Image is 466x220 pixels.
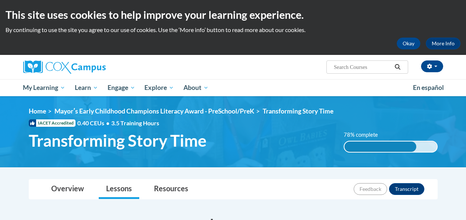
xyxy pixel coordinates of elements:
[111,119,159,126] span: 3.5 Training Hours
[18,79,449,96] div: Main menu
[392,63,403,71] button: Search
[29,107,46,115] a: Home
[140,79,179,96] a: Explore
[389,183,424,195] button: Transcript
[23,60,156,74] a: Cox Campus
[408,80,449,95] a: En español
[75,83,98,92] span: Learn
[23,83,65,92] span: My Learning
[55,107,254,115] a: Mayorʹs Early Childhood Champions Literacy Award - PreSchool/PreK
[108,83,135,92] span: Engage
[397,38,420,49] button: Okay
[147,179,196,199] a: Resources
[77,119,111,127] span: 0.40 CEUs
[421,60,443,72] button: Account Settings
[344,131,386,139] label: 78% complete
[263,107,333,115] span: Transforming Story Time
[183,83,209,92] span: About
[103,79,140,96] a: Engage
[29,131,207,150] span: Transforming Story Time
[344,142,417,152] div: 78% complete
[354,183,387,195] button: Feedback
[144,83,174,92] span: Explore
[70,79,103,96] a: Learn
[413,84,444,91] span: En español
[99,179,139,199] a: Lessons
[23,60,106,74] img: Cox Campus
[44,179,91,199] a: Overview
[106,119,109,126] span: •
[333,63,392,71] input: Search Courses
[6,26,460,34] p: By continuing to use the site you agree to our use of cookies. Use the ‘More info’ button to read...
[18,79,70,96] a: My Learning
[6,7,460,22] h2: This site uses cookies to help improve your learning experience.
[426,38,460,49] a: More Info
[179,79,213,96] a: About
[29,119,76,127] span: IACET Accredited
